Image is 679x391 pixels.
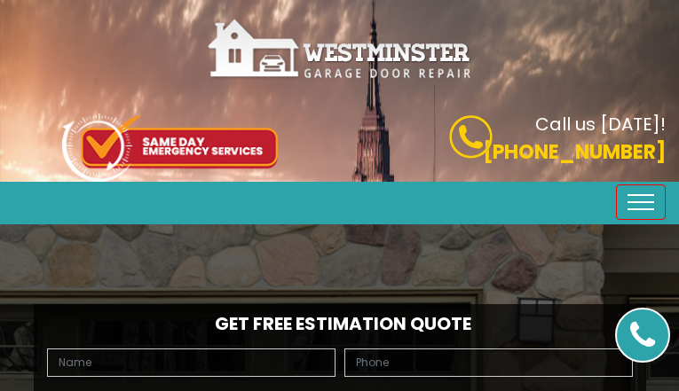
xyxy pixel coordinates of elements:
[43,313,637,334] h2: Get Free Estimation Quote
[207,18,473,81] img: Westminster.png
[616,184,666,220] button: Toggle navigation
[62,113,278,182] img: icon-top.png
[47,348,336,377] input: Name
[535,112,666,137] b: Call us [DATE]!
[344,348,633,377] input: Phone
[353,115,667,167] a: Call us [DATE]! [PHONE_NUMBER]
[353,137,667,167] p: [PHONE_NUMBER]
